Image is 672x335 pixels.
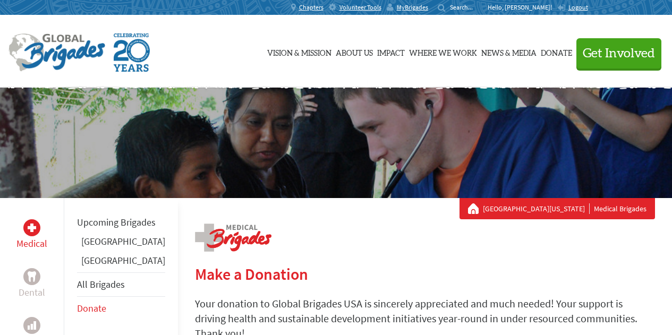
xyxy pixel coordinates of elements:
a: All Brigades [77,278,125,290]
img: Dental [28,271,36,281]
a: [GEOGRAPHIC_DATA][US_STATE] [483,203,590,214]
li: Ghana [77,234,165,253]
span: Get Involved [583,47,655,60]
img: Business [28,321,36,330]
a: MedicalMedical [16,219,47,251]
li: Upcoming Brigades [77,211,165,234]
span: Logout [568,3,588,11]
div: Dental [23,268,40,285]
a: Donate [77,302,106,314]
a: Logout [557,3,588,12]
p: Dental [19,285,45,300]
a: Impact [377,25,405,78]
img: logo-medical.png [195,224,271,252]
a: Where We Work [409,25,477,78]
a: [GEOGRAPHIC_DATA] [81,235,165,247]
h2: Make a Donation [195,264,655,284]
div: Medical Brigades [468,203,647,214]
div: Business [23,317,40,334]
a: Vision & Mission [267,25,331,78]
span: MyBrigades [397,3,428,12]
li: All Brigades [77,272,165,297]
p: Medical [16,236,47,251]
a: Upcoming Brigades [77,216,156,228]
div: Medical [23,219,40,236]
p: Hello, [PERSON_NAME]! [488,3,557,12]
li: Donate [77,297,165,320]
span: Chapters [299,3,324,12]
a: Donate [541,25,572,78]
input: Search... [450,3,480,11]
button: Get Involved [576,38,661,68]
span: Volunteer Tools [339,3,381,12]
img: Global Brigades Logo [8,33,105,72]
a: News & Media [481,25,537,78]
a: [GEOGRAPHIC_DATA] [81,254,165,267]
img: Global Brigades Celebrating 20 Years [114,33,150,72]
a: DentalDental [19,268,45,300]
img: Medical [28,224,36,232]
a: About Us [336,25,373,78]
li: Panama [77,253,165,272]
